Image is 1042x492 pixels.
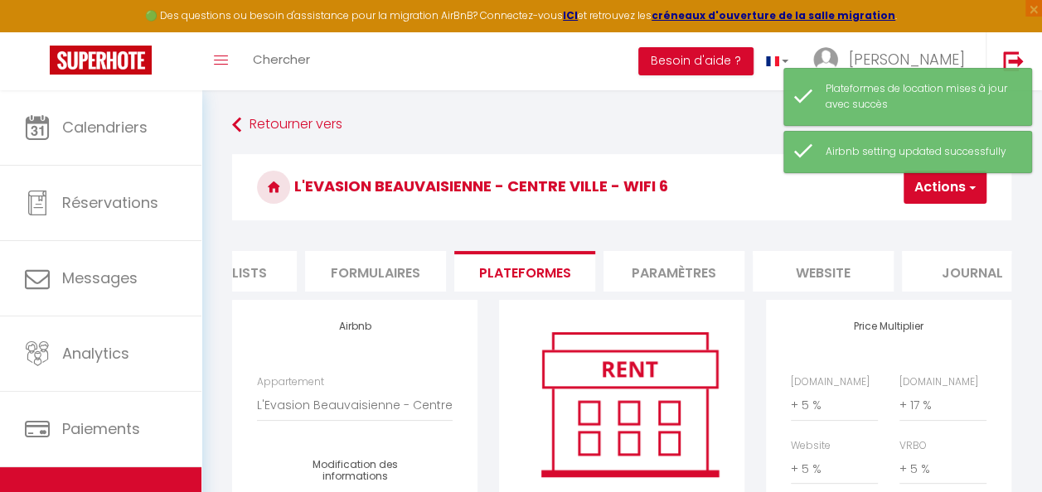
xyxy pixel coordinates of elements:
[232,110,1011,140] a: Retourner vers
[849,49,965,70] span: [PERSON_NAME]
[1003,51,1024,71] img: logout
[652,8,895,22] a: créneaux d'ouverture de la salle migration
[603,251,744,292] li: Paramètres
[282,459,428,483] h4: Modification des informations
[62,117,148,137] span: Calendriers
[826,81,1015,113] div: Plateformes de location mises à jour avec succès
[253,51,310,68] span: Chercher
[62,418,140,439] span: Paiements
[813,47,838,72] img: ...
[791,374,870,390] label: [DOMAIN_NAME]
[240,32,322,90] a: Chercher
[62,192,158,213] span: Réservations
[563,8,578,22] a: ICI
[50,46,152,75] img: Super Booking
[801,32,986,90] a: ... [PERSON_NAME]
[899,374,978,390] label: [DOMAIN_NAME]
[791,321,986,332] h4: Price Multiplier
[454,251,595,292] li: Plateformes
[62,268,138,288] span: Messages
[232,154,1011,220] h3: L'Evasion Beauvaisienne - Centre Ville - Wifi 6
[257,374,324,390] label: Appartement
[904,171,986,204] button: Actions
[13,7,63,56] button: Ouvrir le widget de chat LiveChat
[62,343,129,364] span: Analytics
[638,47,754,75] button: Besoin d'aide ?
[305,251,446,292] li: Formulaires
[791,438,831,454] label: Website
[753,251,894,292] li: website
[826,144,1015,160] div: Airbnb setting updated successfully
[899,438,927,454] label: VRBO
[524,325,735,484] img: rent.png
[257,321,453,332] h4: Airbnb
